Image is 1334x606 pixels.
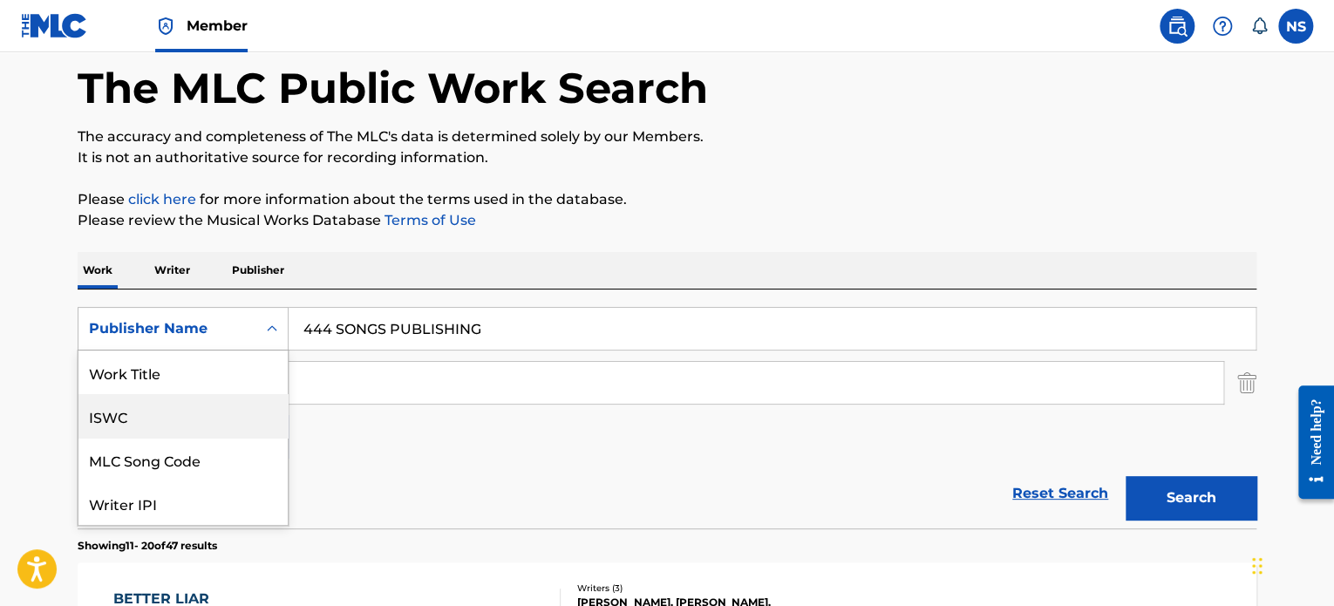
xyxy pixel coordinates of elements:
iframe: Chat Widget [1247,522,1334,606]
div: Publisher Name [89,318,246,339]
p: Please for more information about the terms used in the database. [78,189,1256,210]
p: Please review the Musical Works Database [78,210,1256,231]
p: Showing 11 - 20 of 47 results [78,538,217,554]
a: Public Search [1160,9,1194,44]
div: Notifications [1250,17,1268,35]
a: Reset Search [1004,474,1117,513]
img: Top Rightsholder [155,16,176,37]
img: Delete Criterion [1237,361,1256,405]
p: Writer [149,252,195,289]
a: click here [128,191,196,208]
p: It is not an authoritative source for recording information. [78,147,1256,168]
div: Work Title [78,351,288,394]
div: Publisher IPI [78,525,288,569]
form: Search Form [78,307,1256,528]
img: help [1212,16,1233,37]
div: Help [1205,9,1240,44]
p: Work [78,252,118,289]
div: Drag [1252,540,1263,592]
div: MLC Song Code [78,438,288,481]
div: Writers ( 3 ) [577,582,841,595]
div: Writer IPI [78,481,288,525]
p: Publisher [227,252,289,289]
img: MLC Logo [21,13,88,38]
button: Search [1126,476,1256,520]
div: User Menu [1278,9,1313,44]
img: search [1167,16,1188,37]
iframe: Resource Center [1285,372,1334,513]
p: The accuracy and completeness of The MLC's data is determined solely by our Members. [78,126,1256,147]
a: Terms of Use [381,212,476,228]
h1: The MLC Public Work Search [78,62,708,114]
div: ISWC [78,394,288,438]
span: Member [187,16,248,36]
